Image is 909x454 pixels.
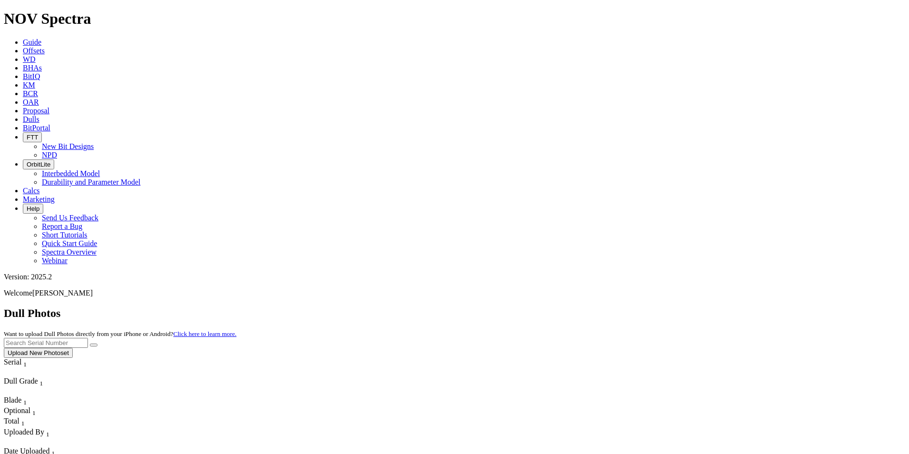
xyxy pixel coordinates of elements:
a: Interbedded Model [42,169,100,178]
button: Help [23,204,43,214]
a: Webinar [42,257,68,265]
span: FTT [27,134,38,141]
div: Column Menu [4,438,93,447]
a: Dulls [23,115,39,123]
a: Durability and Parameter Model [42,178,141,186]
a: Proposal [23,107,49,115]
span: Sort None [32,406,36,415]
span: Sort None [40,377,43,385]
div: Uploaded By Sort None [4,428,93,438]
a: New Bit Designs [42,142,94,150]
a: Offsets [23,47,45,55]
a: BHAs [23,64,42,72]
a: KM [23,81,35,89]
input: Search Serial Number [4,338,88,348]
sub: 1 [46,431,49,438]
div: Sort None [4,377,70,396]
a: BCR [23,89,38,98]
div: Sort None [4,428,93,447]
span: Blade [4,396,21,404]
sub: 1 [23,399,27,406]
h1: NOV Spectra [4,10,905,28]
a: Short Tutorials [42,231,87,239]
span: Dull Grade [4,377,38,385]
sub: 1 [21,420,25,427]
a: Click here to learn more. [174,330,237,337]
a: Quick Start Guide [42,239,97,247]
div: Sort None [4,396,37,406]
div: Optional Sort None [4,406,37,417]
div: Sort None [4,406,37,417]
div: Dull Grade Sort None [4,377,70,387]
a: OAR [23,98,39,106]
div: Column Menu [4,368,44,377]
span: Sort None [23,396,27,404]
a: BitPortal [23,124,50,132]
div: Serial Sort None [4,358,44,368]
a: Send Us Feedback [42,214,98,222]
div: Blade Sort None [4,396,37,406]
a: Report a Bug [42,222,82,230]
p: Welcome [4,289,905,297]
a: BitIQ [23,72,40,80]
a: Marketing [23,195,55,203]
div: Sort None [4,417,37,427]
a: WD [23,55,36,63]
sub: 1 [23,361,27,368]
a: Guide [23,38,41,46]
span: [PERSON_NAME] [32,289,93,297]
a: Spectra Overview [42,248,97,256]
sub: 1 [40,380,43,387]
small: Want to upload Dull Photos directly from your iPhone or Android? [4,330,236,337]
span: Total [4,417,19,425]
a: NPD [42,151,57,159]
button: OrbitLite [23,159,54,169]
span: Help [27,205,39,212]
span: Uploaded By [4,428,44,436]
a: Calcs [23,187,40,195]
div: Column Menu [4,387,70,396]
sub: 1 [32,409,36,416]
div: Version: 2025.2 [4,273,905,281]
span: Sort None [46,428,49,436]
span: Optional [4,406,30,415]
button: Upload New Photoset [4,348,73,358]
span: OrbitLite [27,161,50,168]
span: Sort None [23,358,27,366]
div: Total Sort None [4,417,37,427]
div: Sort None [4,358,44,377]
button: FTT [23,132,42,142]
span: Serial [4,358,21,366]
span: Sort None [21,417,25,425]
h2: Dull Photos [4,307,905,320]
